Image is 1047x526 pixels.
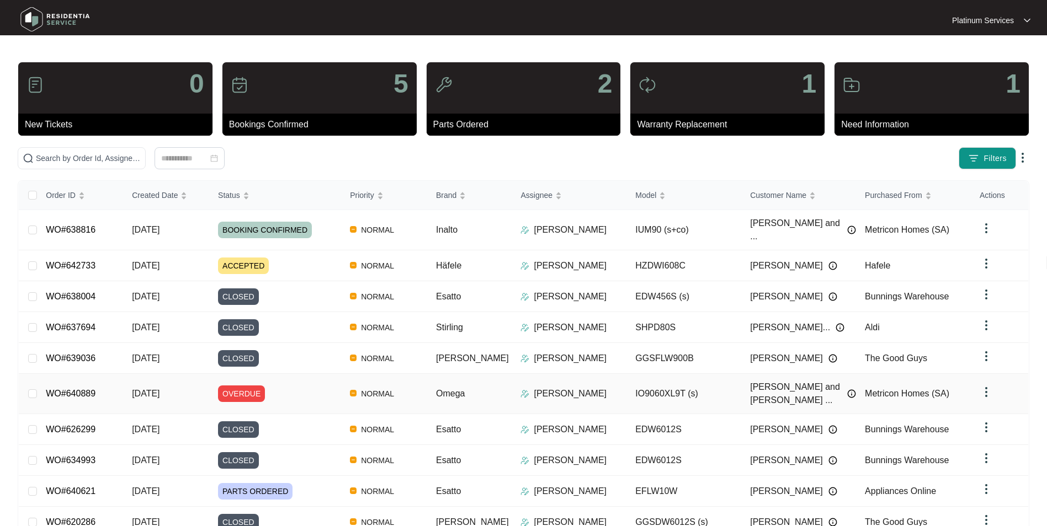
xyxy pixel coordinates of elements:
[23,153,34,164] img: search-icon
[843,76,860,94] img: icon
[209,181,341,210] th: Status
[132,455,160,465] span: [DATE]
[218,385,265,402] span: OVERDUE
[357,223,398,237] span: NORMAL
[750,321,830,334] span: [PERSON_NAME]...
[984,153,1007,164] span: Filters
[132,353,160,363] span: [DATE]
[436,225,458,234] span: Inalto
[46,225,95,234] a: WO#638816
[26,76,44,94] img: icon
[132,225,160,234] span: [DATE]
[350,355,357,361] img: Vercel Logo
[750,217,842,243] span: [PERSON_NAME] and ...
[750,352,823,365] span: [PERSON_NAME]
[350,457,357,463] img: Vercel Logo
[980,350,993,363] img: dropdown arrow
[520,487,529,496] img: Assigner Icon
[980,319,993,332] img: dropdown arrow
[1024,18,1030,23] img: dropdown arrow
[626,414,741,445] td: EDW6012S
[350,390,357,396] img: Vercel Logo
[436,455,461,465] span: Esatto
[341,181,427,210] th: Priority
[520,189,552,201] span: Assignee
[123,181,209,210] th: Created Date
[801,71,816,97] p: 1
[534,485,607,498] p: [PERSON_NAME]
[350,226,357,233] img: Vercel Logo
[46,353,95,363] a: WO#639036
[436,292,461,301] span: Esatto
[980,257,993,270] img: dropdown arrow
[132,389,160,398] span: [DATE]
[828,456,837,465] img: Info icon
[626,343,741,374] td: GGSFLW900B
[357,454,398,467] span: NORMAL
[741,181,856,210] th: Customer Name
[218,288,259,305] span: CLOSED
[435,76,453,94] img: icon
[626,181,741,210] th: Model
[427,181,512,210] th: Brand
[350,262,357,269] img: Vercel Logo
[750,189,806,201] span: Customer Name
[828,487,837,496] img: Info icon
[750,454,823,467] span: [PERSON_NAME]
[626,210,741,250] td: IUM90 (s+co)
[534,454,607,467] p: [PERSON_NAME]
[856,181,971,210] th: Purchased From
[626,445,741,476] td: EDW6012S
[952,15,1014,26] p: Platinum Services
[357,485,398,498] span: NORMAL
[25,118,212,131] p: New Tickets
[46,189,76,201] span: Order ID
[46,455,95,465] a: WO#634993
[865,455,949,465] span: Bunnings Warehouse
[218,257,269,274] span: ACCEPTED
[750,485,823,498] span: [PERSON_NAME]
[357,290,398,303] span: NORMAL
[847,389,856,398] img: Info icon
[357,259,398,272] span: NORMAL
[231,76,248,94] img: icon
[841,118,1029,131] p: Need Information
[350,189,374,201] span: Priority
[980,385,993,399] img: dropdown arrow
[828,425,837,434] img: Info icon
[357,321,398,334] span: NORMAL
[865,323,880,332] span: Aldi
[534,321,607,334] p: [PERSON_NAME]
[189,71,204,97] p: 0
[980,288,993,301] img: dropdown arrow
[46,425,95,434] a: WO#626299
[980,452,993,465] img: dropdown arrow
[229,118,417,131] p: Bookings Confirmed
[37,181,123,210] th: Order ID
[218,189,240,201] span: Status
[828,292,837,301] img: Info icon
[218,452,259,469] span: CLOSED
[1006,71,1021,97] p: 1
[750,380,842,407] span: [PERSON_NAME] and [PERSON_NAME] ...
[520,226,529,234] img: Assigner Icon
[520,323,529,332] img: Assigner Icon
[598,71,613,97] p: 2
[436,389,465,398] span: Omega
[132,292,160,301] span: [DATE]
[350,518,357,525] img: Vercel Logo
[350,324,357,330] img: Vercel Logo
[534,223,607,237] p: [PERSON_NAME]
[534,259,607,272] p: [PERSON_NAME]
[520,389,529,398] img: Assigner Icon
[626,250,741,281] td: HZDWI608C
[218,483,293,500] span: PARTS ORDERED
[520,456,529,465] img: Assigner Icon
[357,387,398,400] span: NORMAL
[46,261,95,270] a: WO#642733
[959,147,1016,169] button: filter iconFilters
[980,482,993,496] img: dropdown arrow
[626,312,741,343] td: SHPD80S
[132,189,178,201] span: Created Date
[1016,151,1029,164] img: dropdown arrow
